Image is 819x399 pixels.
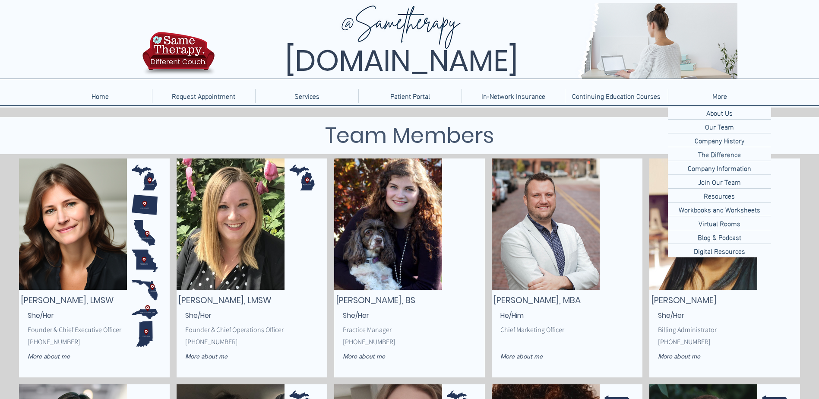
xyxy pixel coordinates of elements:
img: Dot 3.png [132,277,158,303]
img: Dot 3.png [447,220,473,246]
img: Dot 3.png [762,220,788,246]
div: Services [255,89,358,103]
a: Workbooks and Worksheets [668,202,771,216]
p: Digital Resources [690,244,749,257]
span: She/Her [28,310,54,320]
img: Dot 3.png [762,192,788,218]
p: Patient Portal [386,89,434,103]
img: Dot 3.png [604,277,630,303]
p: Request Appointment [168,89,240,103]
span: [PERSON_NAME], LMSW [21,294,114,306]
p: Services [290,89,324,103]
img: Dot 3.png [132,165,158,190]
a: Our Team [668,119,771,133]
p: Home [87,89,113,103]
a: Request Appointment [152,89,255,103]
img: Dot 3.png [447,349,473,375]
span: More about me [185,352,228,360]
span: [PHONE_NUMBER] [658,337,711,346]
p: About Us [703,106,736,119]
img: Dot 3.png [604,349,630,375]
span: More about me [28,352,70,360]
a: More about me [343,349,409,364]
img: Dot 3.png [604,321,630,347]
img: Dot 3.png [289,192,315,218]
span: Billing Administrator [658,325,717,334]
img: Dot 3.png [762,299,788,325]
p: Join Our Team [695,175,744,188]
img: Dot 3.png [132,220,158,246]
a: More about me [28,349,94,364]
a: Company Information [668,161,771,174]
a: Resources [668,188,771,202]
p: Continuing Education Courses [568,89,665,103]
a: Digital Resources [668,244,771,257]
span: She/Her [343,310,369,320]
span: Chief Marketing Officer [500,325,564,334]
img: Dot 3.png [447,299,473,325]
img: Dot 3.png [604,299,630,325]
span: Practice Manager [343,325,392,334]
p: Virtual Rooms [695,216,744,230]
span: More about me [500,352,543,360]
img: Dot 3.png [289,165,315,190]
p: Company Information [684,161,755,174]
span: Founder & Chief Operations Officer [185,325,284,334]
span: He/Him [500,310,524,320]
div: About Us [668,106,771,119]
span: [PERSON_NAME] [651,294,717,306]
span: She/Her [185,310,212,320]
a: More about me [500,349,566,364]
a: Home [48,89,152,103]
img: Dot 3.png [132,299,158,325]
img: Dot 3.png [447,277,473,303]
a: Dot 3.png [132,192,158,218]
img: Dot 3.png [604,248,630,274]
span: [PHONE_NUMBER] [343,337,395,346]
img: Dot 3.png [762,248,788,274]
p: The Difference [695,147,744,161]
img: Dot 3.png [604,192,630,218]
span: More about me [658,352,700,360]
img: Dot 3.png [289,349,315,375]
span: She/Her [658,310,684,320]
img: Same Therapy, Different Couch. TelebehavioralHealth.US [217,3,737,79]
span: [DOMAIN_NAME] [285,40,518,81]
img: Dot 3.png [604,220,630,246]
img: Dot 3.png [289,220,315,246]
p: Workbooks and Worksheets [675,203,764,216]
img: TBH.US [140,31,217,82]
img: Dot 3.png [447,248,473,274]
span: Founder & Chief Executive Officer [28,325,121,334]
img: Dot 3.png [289,321,315,347]
a: Blog & Podcast [668,230,771,244]
span: [PHONE_NUMBER] [185,337,238,346]
span: [PERSON_NAME], BS [336,294,415,306]
span: [PERSON_NAME], LMSW [178,294,271,306]
p: Resources [700,189,738,202]
nav: Site [48,89,771,103]
p: Company History [691,133,748,147]
img: Dot 3.png [132,248,158,274]
a: The Difference [668,147,771,161]
a: Patient Portal [358,89,462,103]
p: More [708,89,731,103]
img: Dot 3.png [762,349,788,375]
span: [PHONE_NUMBER] [28,337,80,346]
img: Dot 3.png [289,299,315,325]
img: Dot 3.png [132,321,158,347]
a: Virtual Rooms [668,216,771,230]
img: Dot 3.png [447,321,473,347]
a: More about me [658,349,724,364]
p: In-Network Insurance [477,89,550,103]
span: [PERSON_NAME], MBA [493,294,581,306]
a: More about me [185,349,251,364]
img: Dot 3.png [762,277,788,303]
img: Dot 3.png [447,165,473,190]
a: Join Our Team [668,174,771,188]
a: Continuing Education Courses [565,89,668,103]
span: More about me [343,352,385,360]
a: Company History [668,133,771,147]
